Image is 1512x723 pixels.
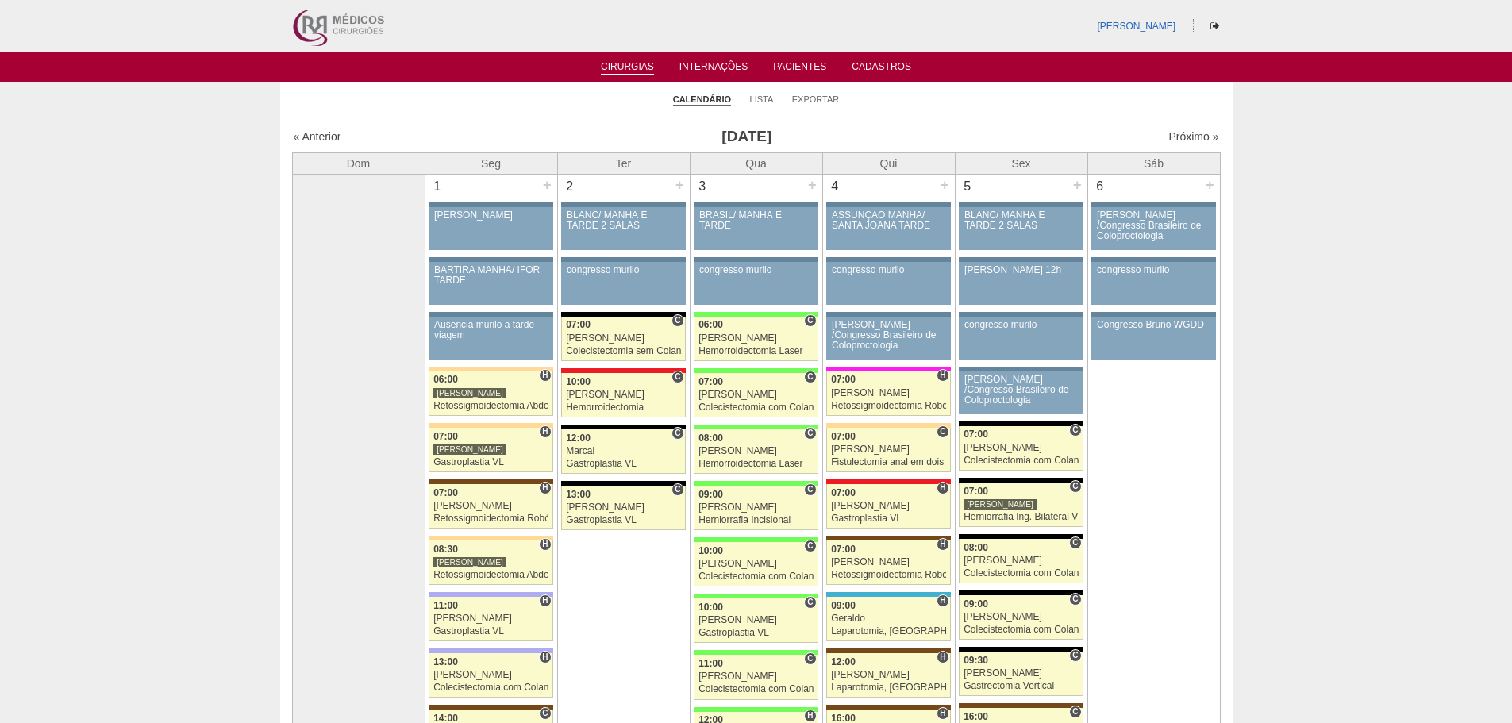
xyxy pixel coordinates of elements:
div: Gastroplastia VL [831,513,946,524]
div: Key: Christóvão da Gama [429,592,552,597]
span: Hospital [937,594,948,607]
div: + [1071,175,1084,195]
div: BRASIL/ MANHÃ E TARDE [699,210,813,231]
span: Consultório [539,707,551,720]
a: congresso murilo [826,262,950,305]
div: Herniorrafia Incisional [698,515,814,525]
span: 10:00 [698,602,723,613]
div: Colecistectomia com Colangiografia VL [964,456,1079,466]
div: [PERSON_NAME] [698,333,814,344]
div: Key: Brasil [694,650,818,655]
div: Key: Aviso [561,202,685,207]
div: 4 [823,175,848,198]
div: Key: Brasil [694,425,818,429]
div: Key: Santa Joana [429,705,552,710]
a: C 07:00 [PERSON_NAME] Herniorrafia Ing. Bilateral VL [959,483,1083,527]
div: Key: Brasil [694,594,818,598]
div: Herniorrafia Ing. Bilateral VL [964,512,1079,522]
th: Sáb [1087,152,1220,174]
a: C 10:00 [PERSON_NAME] Gastroplastia VL [694,598,818,643]
div: Key: Aviso [429,312,552,317]
span: Hospital [937,651,948,663]
div: Key: Brasil [694,537,818,542]
a: H 09:00 Geraldo Laparotomia, [GEOGRAPHIC_DATA], Drenagem, Bridas VL [826,597,950,641]
a: congresso murilo [561,262,685,305]
div: [PERSON_NAME] /Congresso Brasileiro de Coloproctologia [1097,210,1210,242]
div: [PERSON_NAME] [433,387,506,399]
a: H 07:00 [PERSON_NAME] Gastroplastia VL [429,428,552,472]
a: [PERSON_NAME] [429,207,552,250]
div: Key: Aviso [959,202,1083,207]
span: 07:00 [831,431,856,442]
div: [PERSON_NAME] [566,502,681,513]
div: [PERSON_NAME] /Congresso Brasileiro de Coloproctologia [964,375,1078,406]
div: BLANC/ MANHÃ E TARDE 2 SALAS [964,210,1078,231]
div: [PERSON_NAME] [433,670,548,680]
div: Key: Aviso [826,257,950,262]
div: Key: Aviso [959,367,1083,371]
div: congresso murilo [832,265,945,275]
span: Consultório [804,652,816,665]
div: Colecistectomia com Colangiografia VL [433,683,548,693]
a: H 11:00 [PERSON_NAME] Gastroplastia VL [429,597,552,641]
div: Retossigmoidectomia Robótica [831,570,946,580]
a: Internações [679,61,748,77]
div: [PERSON_NAME] [434,210,548,221]
div: Key: Pro Matre [826,367,950,371]
div: + [541,175,554,195]
a: C 09:30 [PERSON_NAME] Gastrectomia Vertical [959,652,1083,696]
span: 08:30 [433,544,458,555]
a: C 07:00 [PERSON_NAME] Colecistectomia com Colangiografia VL [694,373,818,417]
span: Hospital [539,538,551,551]
div: Key: Bartira [429,536,552,540]
div: Key: Aviso [959,312,1083,317]
a: H 08:30 [PERSON_NAME] Retossigmoidectomia Abdominal VL [429,540,552,585]
div: [PERSON_NAME] [433,501,548,511]
div: [PERSON_NAME] [831,444,946,455]
a: C 11:00 [PERSON_NAME] Colecistectomia com Colangiografia VL [694,655,818,699]
div: ASSUNÇÃO MANHÃ/ SANTA JOANA TARDE [832,210,945,231]
div: [PERSON_NAME] [698,502,814,513]
div: Key: Brasil [694,368,818,373]
span: Consultório [804,314,816,327]
a: C 07:00 [PERSON_NAME] Fistulectomia anal em dois tempos [826,428,950,472]
div: Key: Aviso [561,257,685,262]
span: Consultório [1069,649,1081,662]
span: 10:00 [566,376,591,387]
div: Key: Santa Joana [826,705,950,710]
div: [PERSON_NAME] [698,446,814,456]
div: [PERSON_NAME] [964,612,1079,622]
div: Hemorroidectomia [566,402,681,413]
div: [PERSON_NAME] [698,615,814,625]
div: Key: Aviso [694,257,818,262]
a: [PERSON_NAME] [1097,21,1175,32]
div: Key: Blanc [959,421,1083,426]
div: 5 [956,175,980,198]
div: congresso murilo [567,265,680,275]
span: Consultório [1069,424,1081,436]
div: + [806,175,819,195]
span: 13:00 [566,489,591,500]
span: Consultório [804,540,816,552]
div: Key: Brasil [694,312,818,317]
div: Key: Aviso [826,312,950,317]
div: Gastroplastia VL [566,515,681,525]
a: BLANC/ MANHÃ E TARDE 2 SALAS [959,207,1083,250]
th: Sex [955,152,1087,174]
div: Key: Blanc [959,534,1083,539]
a: C 06:00 [PERSON_NAME] Hemorroidectomia Laser [694,317,818,361]
div: Key: Blanc [959,478,1083,483]
th: Seg [425,152,557,174]
div: Key: Aviso [1091,257,1215,262]
div: Key: Christóvão da Gama [429,648,552,653]
div: [PERSON_NAME] [433,556,506,568]
div: Key: Brasil [694,707,818,712]
a: Cadastros [852,61,911,77]
div: BARTIRA MANHÃ/ IFOR TARDE [434,265,548,286]
span: 07:00 [964,429,988,440]
div: Retossigmoidectomia Abdominal VL [433,401,548,411]
div: Key: Aviso [694,202,818,207]
div: Marcal [566,446,681,456]
a: Exportar [792,94,840,105]
div: Hemorroidectomia Laser [698,346,814,356]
